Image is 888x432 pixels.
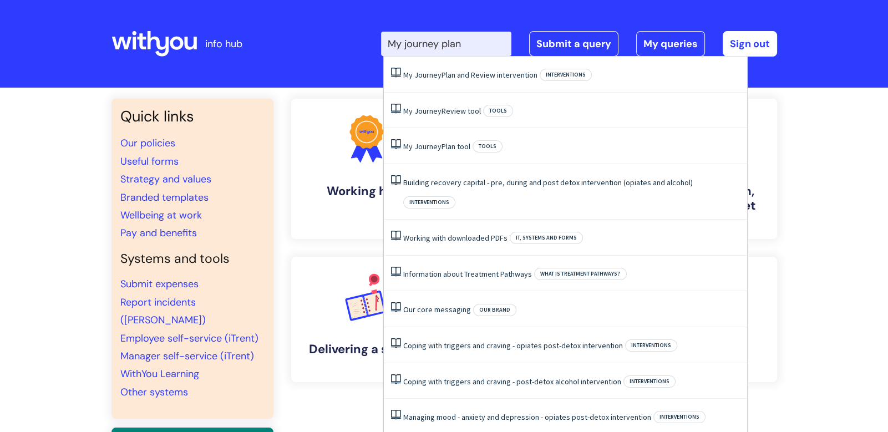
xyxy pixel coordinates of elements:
[403,340,623,350] a: Coping with triggers and craving - opiates post-detox intervention
[403,70,413,80] span: My
[529,31,618,57] a: Submit a query
[403,141,413,151] span: My
[120,349,254,363] a: Manager self-service (iTrent)
[403,106,481,116] a: My JourneyReview tool
[120,226,197,240] a: Pay and benefits
[120,155,179,168] a: Useful forms
[473,140,503,153] span: Tools
[291,99,442,239] a: Working here
[120,277,199,291] a: Submit expenses
[636,31,705,57] a: My queries
[473,304,516,316] span: Our brand
[120,332,258,345] a: Employee self-service (iTrent)
[403,377,621,387] a: Coping with triggers and craving - post-detox alcohol intervention
[403,412,651,422] a: Managing mood - anxiety and depression - opiates post-detox intervention
[403,106,413,116] span: My
[403,269,532,279] a: Information about Treatment Pathways
[120,251,265,267] h4: Systems and tools
[120,296,206,327] a: Report incidents ([PERSON_NAME])
[414,141,442,151] span: Journey
[291,257,442,382] a: Delivering a service
[723,31,777,57] a: Sign out
[403,233,508,243] a: Working with downloaded PDFs
[534,268,627,280] span: What is Treatment Pathways?
[414,70,442,80] span: Journey
[120,191,209,204] a: Branded templates
[414,106,442,116] span: Journey
[540,69,592,81] span: Interventions
[510,232,583,244] span: IT, systems and forms
[120,108,265,125] h3: Quick links
[120,367,199,380] a: WithYou Learning
[120,136,175,150] a: Our policies
[625,339,677,352] span: Interventions
[300,184,433,199] h4: Working here
[403,70,537,80] a: My JourneyPlan and Review intervention
[483,105,513,117] span: Tools
[403,141,470,151] a: My JourneyPlan tool
[205,35,242,53] p: info hub
[623,375,676,388] span: Interventions
[381,31,777,57] div: | -
[381,32,511,56] input: Search
[120,209,202,222] a: Wellbeing at work
[403,196,455,209] span: Interventions
[120,172,211,186] a: Strategy and values
[403,304,471,314] a: Our core messaging
[403,177,693,187] a: Building recovery capital - pre, during and post detox intervention (opiates and alcohol)
[653,411,706,423] span: Interventions
[120,385,188,399] a: Other systems
[300,342,433,357] h4: Delivering a service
